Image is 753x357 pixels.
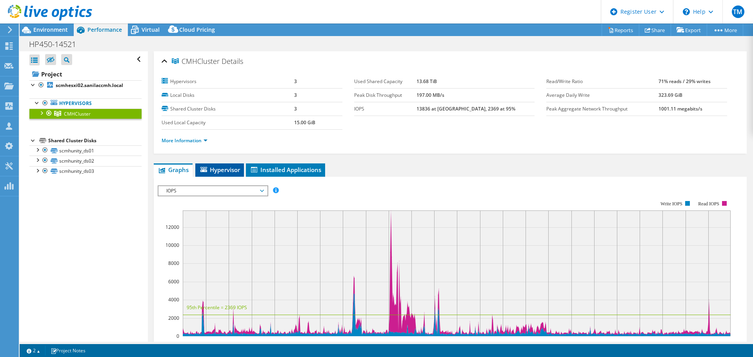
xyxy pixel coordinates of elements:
text: 01:00 [474,340,486,347]
text: 16:00 [269,340,281,347]
a: scmhesxi02.sanilaccmh.local [29,80,142,91]
text: 8000 [168,260,179,266]
div: Shared Cluster Disks [48,136,142,145]
text: 07:00 [611,340,623,347]
label: Local Disks [162,91,294,99]
text: 13:00 [200,340,212,347]
text: 19:00 [337,340,349,347]
text: 03:00 [520,340,532,347]
span: Hypervisor [199,166,240,174]
text: 08:00 [634,340,646,347]
a: scmhunity_ds03 [29,166,142,176]
text: 00:00 [451,340,463,347]
a: scmhunity_ds01 [29,145,142,156]
text: 10000 [166,242,179,248]
label: Used Local Capacity [162,119,294,127]
span: IOPS [162,186,263,196]
text: 09:00 [657,340,669,347]
b: 1001.11 megabits/s [658,105,702,112]
span: Installed Applications [250,166,321,174]
text: 2000 [168,315,179,321]
text: 04:00 [542,340,555,347]
a: Hypervisors [29,98,142,109]
label: IOPS [354,105,417,113]
text: 20:00 [360,340,372,347]
text: 21:00 [383,340,395,347]
span: Graphs [158,166,189,174]
b: 3 [294,92,297,98]
b: 3 [294,78,297,85]
text: 18:00 [314,340,326,347]
a: Share [639,24,671,36]
span: Details [222,56,243,66]
text: 12000 [166,224,179,230]
span: CMHCluster [172,58,220,65]
span: CMHCluster [64,111,91,117]
svg: \n [683,8,690,15]
b: 323.69 GiB [658,92,682,98]
b: 15.00 GiB [294,119,315,126]
label: Used Shared Capacity [354,78,417,85]
text: 23:00 [428,340,440,347]
text: 15:00 [246,340,258,347]
a: 2 [21,346,45,355]
text: 12:00 [177,340,189,347]
text: 6000 [168,278,179,285]
b: 71% reads / 29% writes [658,78,711,85]
b: 197.00 MB/s [417,92,444,98]
label: Read/Write Ratio [546,78,658,85]
text: 22:00 [406,340,418,347]
b: 13836 at [GEOGRAPHIC_DATA], 2369 at 95% [417,105,515,112]
text: 4000 [168,296,179,303]
span: Performance [87,26,122,33]
text: Read IOPS [698,201,720,207]
span: Environment [33,26,68,33]
text: 10:00 [680,340,692,347]
a: Export [671,24,707,36]
text: 05:00 [566,340,578,347]
a: scmhunity_ds02 [29,156,142,166]
h1: HP450-14521 [25,40,88,49]
b: 13.68 TiB [417,78,437,85]
text: 06:00 [588,340,600,347]
label: Hypervisors [162,78,294,85]
a: CMHCluster [29,109,142,119]
text: 95th Percentile = 2369 IOPS [187,304,247,311]
label: Peak Disk Throughput [354,91,417,99]
span: Cloud Pricing [179,26,215,33]
a: Project [29,68,142,80]
span: TM [732,5,744,18]
label: Shared Cluster Disks [162,105,294,113]
b: 3 [294,105,297,112]
label: Average Daily Write [546,91,658,99]
a: More [707,24,743,36]
text: 11:00 [702,340,715,347]
b: scmhesxi02.sanilaccmh.local [56,82,123,89]
a: Project Notes [45,346,91,355]
a: Reports [602,24,639,36]
text: 02:00 [497,340,509,347]
text: 17:00 [291,340,304,347]
text: 14:00 [223,340,235,347]
span: Virtual [142,26,160,33]
text: 0 [176,333,179,339]
label: Peak Aggregate Network Throughput [546,105,658,113]
text: Write IOPS [660,201,682,207]
a: More Information [162,137,207,144]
